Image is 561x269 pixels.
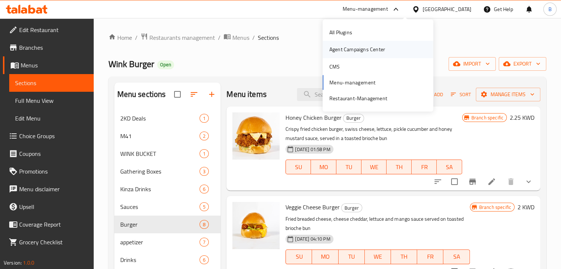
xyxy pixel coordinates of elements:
[429,173,447,191] button: sort-choices
[343,114,364,122] span: Burger
[114,180,221,198] div: Kinza Drinks6
[389,162,409,172] span: TH
[446,251,467,262] span: SA
[200,114,209,123] div: items
[120,167,200,176] span: Gathering Boxes
[505,59,540,69] span: export
[108,33,546,42] nav: breadcrumb
[315,251,335,262] span: MO
[200,185,209,193] div: items
[200,202,209,211] div: items
[3,233,94,251] a: Grocery Checklist
[449,57,496,71] button: import
[120,185,200,193] span: Kinza Drinks
[3,145,94,163] a: Coupons
[476,204,514,211] span: Branch specific
[311,160,336,174] button: MO
[226,89,267,100] h2: Menu items
[422,89,446,100] button: Add
[3,180,94,198] a: Menu disclaimer
[19,220,88,229] span: Coverage Report
[252,33,255,42] li: /
[200,150,208,157] span: 1
[120,132,200,140] span: M41
[108,56,154,72] span: Wink Burger
[200,256,208,263] span: 6
[114,198,221,216] div: Sauces5
[314,162,333,172] span: MO
[292,235,333,242] span: [DATE] 04:10 PM
[200,238,209,247] div: items
[117,89,166,100] h2: Menu sections
[120,149,200,158] span: WINK BUCKET
[135,33,138,42] li: /
[232,33,249,42] span: Menus
[200,167,209,176] div: items
[9,74,94,92] a: Sections
[423,5,471,13] div: [GEOGRAPHIC_DATA]
[170,87,185,102] span: Select all sections
[120,114,200,123] div: 2KD Deals
[336,160,361,174] button: TU
[285,249,312,264] button: SU
[232,202,280,249] img: Veggie Cheese Burger
[120,220,200,229] span: Burger
[157,60,174,69] div: Open
[141,33,215,42] a: Restaurants management
[364,162,384,172] span: WE
[19,185,88,193] span: Menu disclaimer
[394,251,414,262] span: TH
[3,216,94,233] a: Coverage Report
[19,238,88,247] span: Grocery Checklist
[19,43,88,52] span: Branches
[120,238,200,247] span: appetizer
[3,21,94,39] a: Edit Restaurant
[524,177,533,186] svg: Show Choices
[285,202,340,213] span: Veggie Cheese Burger
[114,109,221,127] div: 2KD Deals1
[200,186,208,193] span: 6
[548,5,551,13] span: B
[19,132,88,140] span: Choice Groups
[218,33,221,42] li: /
[19,149,88,158] span: Coupons
[420,251,440,262] span: FR
[285,125,462,143] p: Crispy fried chicken burger, swiss cheese, lettuce, pickle cucumber and honey mustard sauce, serv...
[329,94,387,102] div: Restaurant-Management
[157,62,174,68] span: Open
[114,233,221,251] div: appetizer7
[200,168,208,175] span: 3
[200,239,208,246] span: 7
[482,90,534,99] span: Manage items
[3,39,94,56] a: Branches
[203,85,221,103] button: Add section
[9,109,94,127] a: Edit Menu
[391,249,417,264] button: TH
[289,162,308,172] span: SU
[476,88,540,101] button: Manage items
[417,249,443,264] button: FR
[3,56,94,74] a: Menus
[200,203,208,210] span: 5
[19,167,88,176] span: Promotions
[3,198,94,216] a: Upsell
[342,251,362,262] span: TU
[23,258,34,268] span: 1.0.0
[292,146,333,153] span: [DATE] 01:58 PM
[200,221,208,228] span: 8
[19,202,88,211] span: Upsell
[339,249,365,264] button: TU
[368,251,388,262] span: WE
[443,249,470,264] button: SA
[289,251,309,262] span: SU
[258,33,279,42] span: Sections
[200,255,209,264] div: items
[114,127,221,145] div: M412
[200,149,209,158] div: items
[19,25,88,34] span: Edit Restaurant
[342,204,362,212] span: Burger
[120,255,200,264] span: Drinks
